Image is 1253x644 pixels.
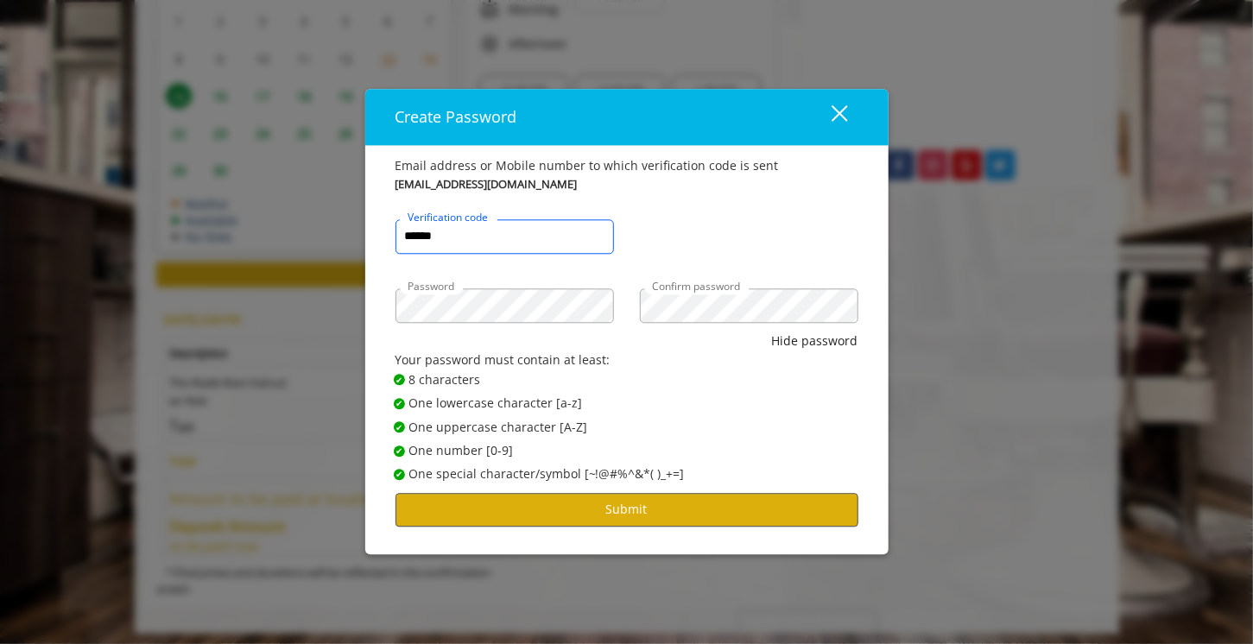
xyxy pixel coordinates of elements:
span: ✔ [396,444,402,458]
label: Verification code [400,209,497,225]
span: ✔ [396,420,402,434]
input: Verification code [396,219,614,254]
input: Confirm password [640,288,858,323]
b: [EMAIL_ADDRESS][DOMAIN_NAME] [396,176,578,194]
label: Confirm password [644,278,750,294]
input: Password [396,288,614,323]
span: One lowercase character [a-z] [408,395,582,414]
label: Password [400,278,464,294]
button: Hide password [772,331,858,350]
span: One number [0-9] [408,441,513,460]
span: One special character/symbol [~!@#%^&*( )_+=] [408,465,685,484]
span: Create Password [396,106,517,127]
span: ✔ [396,468,402,482]
button: Submit [396,493,858,527]
span: 8 characters [408,370,480,389]
span: ✔ [396,373,402,387]
div: Your password must contain at least: [396,351,858,370]
div: Email address or Mobile number to which verification code is sent [396,156,858,175]
span: One uppercase character [A-Z] [408,418,587,437]
span: ✔ [396,397,402,411]
button: close dialog [800,99,858,135]
div: close dialog [812,104,846,130]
